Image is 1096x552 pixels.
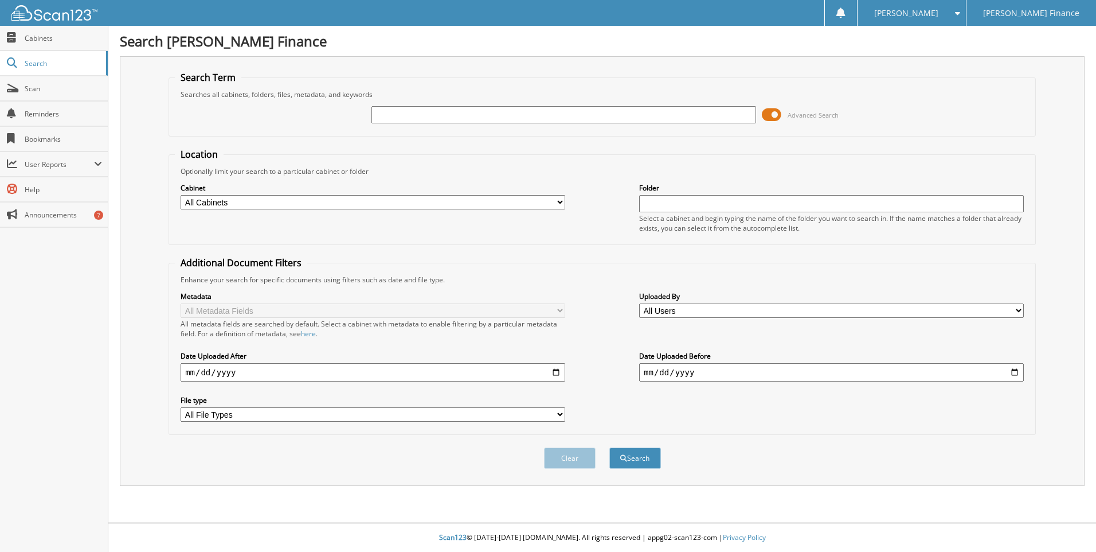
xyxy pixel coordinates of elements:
[439,532,467,542] span: Scan123
[175,90,1030,99] div: Searches all cabinets, folders, files, metadata, and keywords
[25,210,102,220] span: Announcements
[639,183,1024,193] label: Folder
[108,524,1096,552] div: © [DATE]-[DATE] [DOMAIN_NAME]. All rights reserved | appg02-scan123-com |
[181,395,565,405] label: File type
[25,84,102,94] span: Scan
[25,185,102,195] span: Help
[175,166,1030,176] div: Optionally limit your search to a particular cabinet or folder
[175,275,1030,285] div: Enhance your search for specific documents using filters such as date and file type.
[639,351,1024,361] label: Date Uploaded Before
[181,363,565,382] input: start
[544,448,596,469] button: Clear
[609,448,661,469] button: Search
[639,363,1024,382] input: end
[788,111,839,119] span: Advanced Search
[181,351,565,361] label: Date Uploaded After
[120,32,1085,50] h1: Search [PERSON_NAME] Finance
[181,291,565,301] label: Metadata
[181,183,565,193] label: Cabinet
[25,33,102,43] span: Cabinets
[983,10,1079,17] span: [PERSON_NAME] Finance
[94,211,103,220] div: 7
[639,213,1024,233] div: Select a cabinet and begin typing the name of the folder you want to search in. If the name match...
[25,160,94,169] span: User Reports
[723,532,766,542] a: Privacy Policy
[25,59,100,68] span: Search
[175,71,241,84] legend: Search Term
[301,329,316,339] a: here
[874,10,938,17] span: [PERSON_NAME]
[175,148,224,161] legend: Location
[639,291,1024,301] label: Uploaded By
[11,5,97,21] img: scan123-logo-white.svg
[175,256,307,269] legend: Additional Document Filters
[25,109,102,119] span: Reminders
[181,319,565,339] div: All metadata fields are searched by default. Select a cabinet with metadata to enable filtering b...
[25,134,102,144] span: Bookmarks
